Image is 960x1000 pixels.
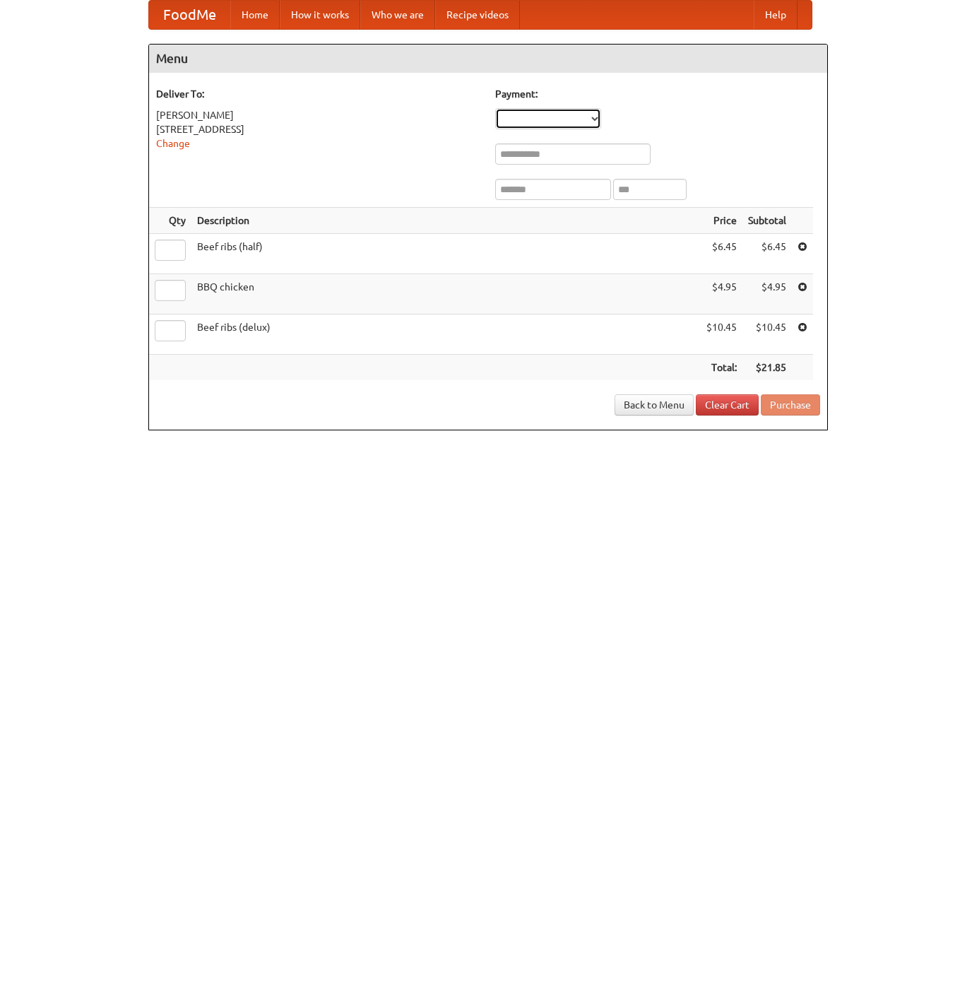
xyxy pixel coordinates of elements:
h5: Payment: [495,87,820,101]
td: $10.45 [742,314,792,355]
th: Subtotal [742,208,792,234]
div: [STREET_ADDRESS] [156,122,481,136]
button: Purchase [761,394,820,416]
th: Description [191,208,701,234]
a: Help [754,1,798,29]
a: Clear Cart [696,394,759,416]
th: Qty [149,208,191,234]
td: Beef ribs (half) [191,234,701,274]
td: $10.45 [701,314,742,355]
a: Home [230,1,280,29]
h5: Deliver To: [156,87,481,101]
a: Back to Menu [615,394,694,416]
td: BBQ chicken [191,274,701,314]
td: Beef ribs (delux) [191,314,701,355]
h4: Menu [149,45,827,73]
th: $21.85 [742,355,792,381]
td: $4.95 [742,274,792,314]
a: Who we are [360,1,435,29]
td: $6.45 [742,234,792,274]
div: [PERSON_NAME] [156,108,481,122]
td: $6.45 [701,234,742,274]
a: How it works [280,1,360,29]
a: FoodMe [149,1,230,29]
td: $4.95 [701,274,742,314]
a: Recipe videos [435,1,520,29]
th: Price [701,208,742,234]
a: Change [156,138,190,149]
th: Total: [701,355,742,381]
